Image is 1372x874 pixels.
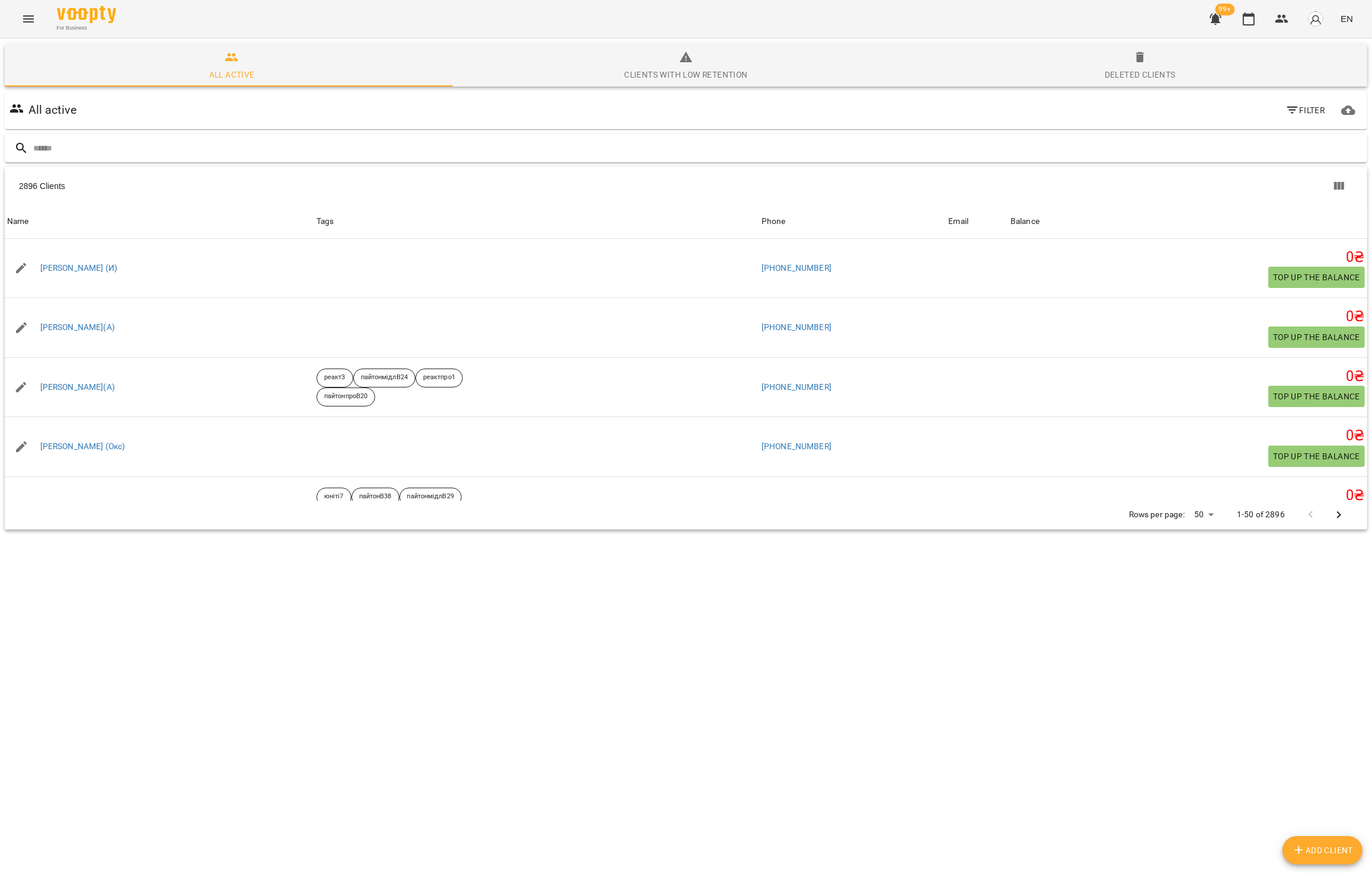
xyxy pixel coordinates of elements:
span: Top up the balance [1273,389,1360,404]
p: реактпро1 [423,373,455,383]
h5: 0 ₴ [1010,486,1365,505]
button: Show columns [1325,172,1353,200]
div: пайтонВ38 [351,488,399,507]
span: For Business [57,24,116,32]
div: пайтонмідлВ24 [353,369,415,388]
p: юніті7 [324,492,344,502]
img: avatar_s.png [1307,11,1324,27]
a: [PHONE_NUMBER] [762,263,831,273]
div: реакт3 [316,369,353,388]
p: Rows per page: [1129,509,1185,521]
button: Top up the balance [1268,326,1365,348]
span: Top up the balance [1273,449,1360,463]
button: Top up the balance [1268,267,1365,288]
a: [PHONE_NUMBER] [762,441,831,451]
div: All active [209,68,255,82]
div: пайтонпроВ20 [316,388,375,406]
h6: All active [28,101,76,119]
p: пайтонВ38 [359,492,392,502]
button: Next Page [1325,501,1353,529]
div: Sort [762,215,786,229]
span: Email [948,215,1006,229]
div: 2896 Clients [19,180,695,192]
button: EN [1336,8,1358,30]
span: EN [1341,12,1353,25]
div: Sort [1010,215,1040,229]
div: Sort [7,215,29,229]
span: Filter [1285,103,1325,117]
span: Top up the balance [1273,330,1360,344]
a: [PHONE_NUMBER] [762,382,831,392]
button: Menu [14,5,43,33]
div: Table Toolbar [5,167,1367,205]
div: юніті7 [316,488,351,507]
img: Voopty Logo [57,6,116,23]
a: [PERSON_NAME] (И) [40,262,118,274]
div: Clients with low retention [624,68,747,82]
p: пайтонмідлВ24 [361,373,408,383]
span: 99+ [1216,4,1235,15]
h5: 0 ₴ [1010,367,1365,386]
a: [PHONE_NUMBER] [762,322,831,332]
button: Filter [1281,100,1330,121]
div: пайтонмідлВ29 [399,488,462,507]
h5: 0 ₴ [1010,427,1365,445]
span: Name [7,215,312,229]
span: Top up the balance [1273,270,1360,284]
p: реакт3 [324,373,346,383]
p: 1-50 of 2896 [1237,509,1285,521]
div: Email [948,215,968,229]
span: Phone [762,215,944,229]
h5: 0 ₴ [1010,308,1365,326]
a: [PERSON_NAME] (Окс) [40,441,126,453]
div: Sort [948,215,968,229]
p: пайтонмідлВ29 [407,492,454,502]
button: Top up the balance [1268,446,1365,467]
span: Balance [1010,215,1365,229]
a: [PERSON_NAME](А) [40,382,115,393]
div: Name [7,215,29,229]
div: реактпро1 [415,369,463,388]
div: Balance [1010,215,1040,229]
p: пайтонпроВ20 [324,392,367,402]
a: [PERSON_NAME](А) [40,322,115,334]
div: Deleted clients [1105,68,1176,82]
div: 50 [1189,506,1218,523]
div: Phone [762,215,786,229]
h5: 0 ₴ [1010,248,1365,267]
button: Top up the balance [1268,386,1365,407]
div: Tags [316,215,757,229]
